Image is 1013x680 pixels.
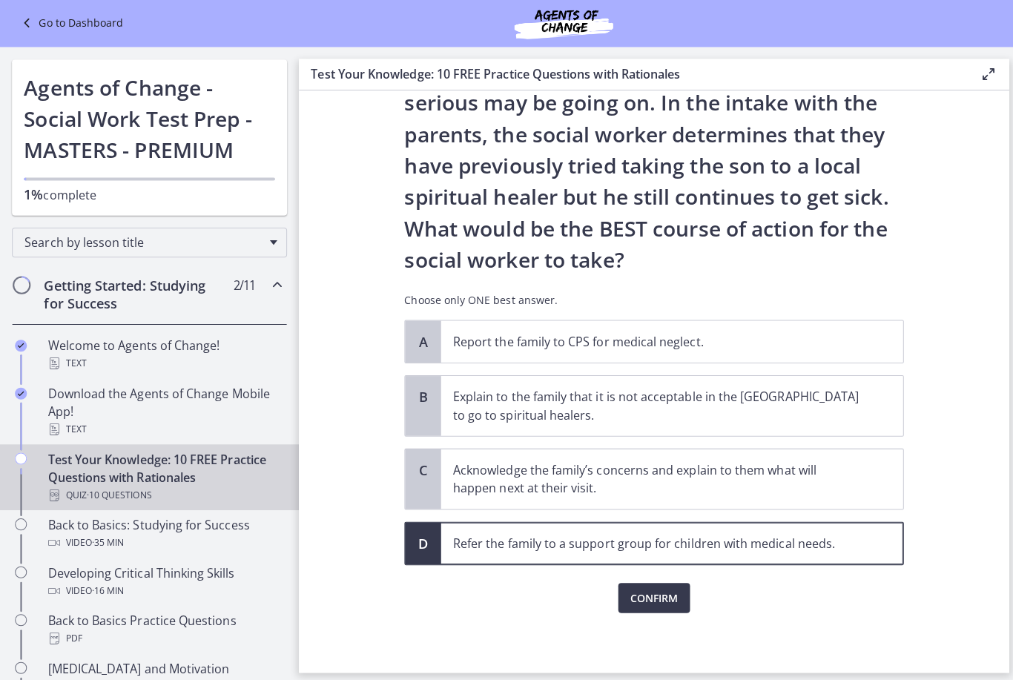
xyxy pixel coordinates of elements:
[86,483,151,501] span: · 10 Questions
[449,386,854,421] p: Explain to the family that it is not acceptable in the [GEOGRAPHIC_DATA] to go to spiritual healers.
[47,447,279,501] div: Test Your Knowledge: 10 FREE Practice Questions with Rationales
[47,512,279,548] div: Back to Basics: Studying for Success
[411,331,429,349] span: A
[47,334,279,370] div: Welcome to Agents of Change!
[47,417,279,435] div: Text
[47,607,279,643] div: Back to Basics Practice Questions
[613,579,684,609] button: Confirm
[12,226,285,256] div: Search by lesson title
[24,71,273,165] h1: Agents of Change - Social Work Test Prep - MASTERS - PREMIUM
[24,184,43,202] span: 1%
[24,184,273,202] p: complete
[47,382,279,435] div: Download the Agents of Change Mobile App!
[15,385,27,397] i: Completed
[411,458,429,476] span: C
[47,625,279,643] div: PDF
[411,531,429,549] span: D
[411,386,429,403] span: B
[231,274,253,292] span: 2 / 11
[47,560,279,595] div: Developing Critical Thinking Skills
[18,15,122,33] a: Go to Dashboard
[401,291,897,306] p: Choose only ONE best answer.
[47,352,279,370] div: Text
[449,458,854,494] p: Acknowledge the family’s concerns and explain to them what will happen next at their visit.
[449,331,854,349] p: Report the family to CPS for medical neglect.
[47,483,279,501] div: Quiz
[47,530,279,548] div: Video
[308,65,948,83] h3: Test Your Knowledge: 10 FREE Practice Questions with Rationales
[44,274,225,310] h2: Getting Started: Studying for Success
[47,578,279,595] div: Video
[470,6,648,42] img: Agents of Change
[91,530,123,548] span: · 35 min
[91,578,123,595] span: · 16 min
[15,337,27,349] i: Completed
[625,585,673,603] span: Confirm
[24,233,260,249] span: Search by lesson title
[449,531,854,549] p: Refer the family to a support group for children with medical needs.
